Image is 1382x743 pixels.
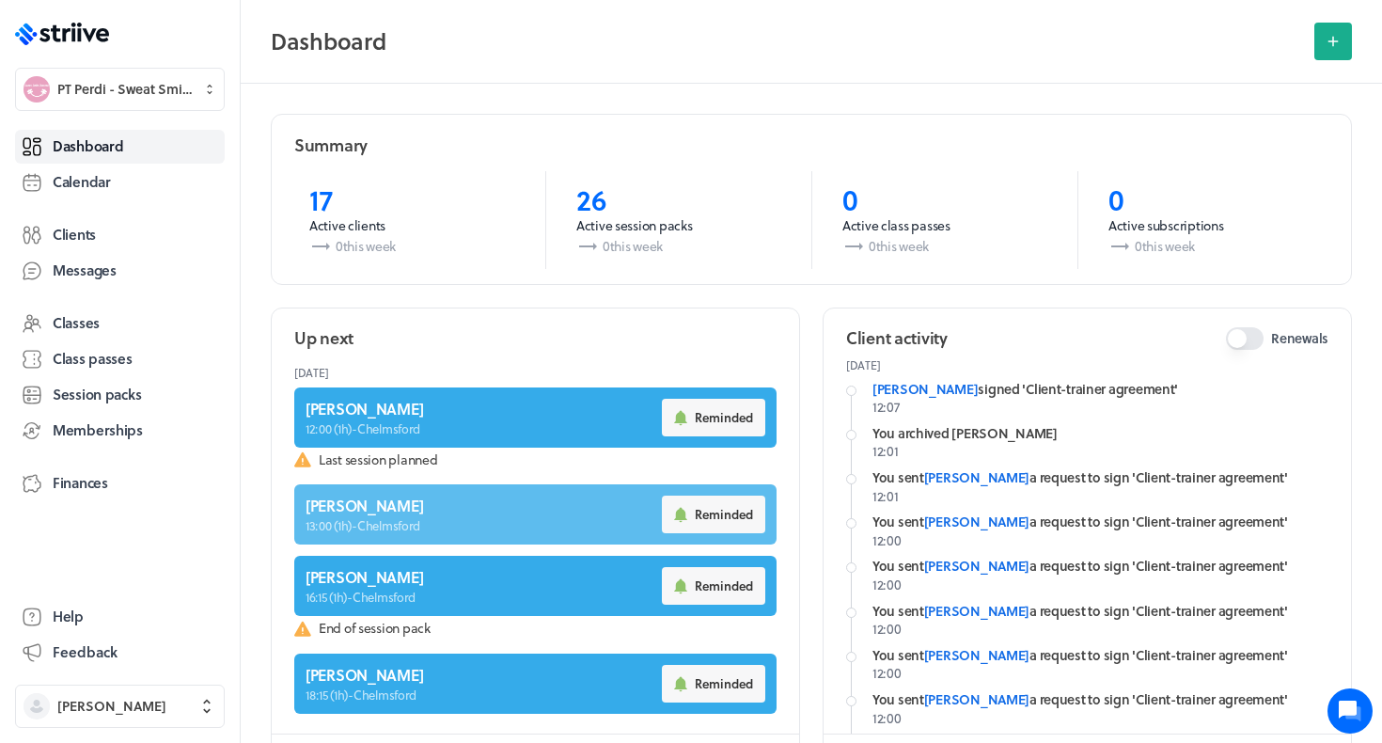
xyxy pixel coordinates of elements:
header: [DATE] [294,357,777,387]
a: [PERSON_NAME] [924,512,1029,531]
p: 0 this week [309,235,515,258]
p: 0 [842,182,1047,216]
h2: We're here to help. Ask us anything! [28,125,348,185]
a: 0Active class passes0this week [811,171,1077,269]
a: Finances [15,466,225,500]
button: Reminded [662,665,765,703]
p: Active session packs [576,216,781,235]
a: Session packs [15,378,225,412]
p: 12:07 [872,398,1328,417]
div: You sent a request to sign 'Client-trainer agreement' [872,690,1328,709]
span: Reminded [695,409,753,426]
p: 0 this week [1108,235,1313,258]
span: Clients [53,225,96,245]
a: [PERSON_NAME] [924,467,1029,487]
span: Messages [53,261,117,280]
button: Renewals [1226,327,1264,350]
a: [PERSON_NAME] [924,601,1029,621]
p: 0 [1108,182,1313,216]
p: 12:00 [872,620,1328,639]
button: PT Perdi - Sweat Smile SucceedPT Perdi - Sweat Smile Succeed [15,68,225,111]
div: You archived [PERSON_NAME] [872,424,1328,443]
a: Calendar [15,166,225,199]
p: 0 this week [576,235,781,258]
p: 12:01 [872,442,1328,461]
input: Search articles [55,324,336,361]
a: [PERSON_NAME] [924,689,1029,709]
span: Reminded [695,675,753,692]
span: Renewals [1271,329,1328,348]
div: You sent a request to sign 'Client-trainer agreement' [872,602,1328,621]
p: Active clients [309,216,515,235]
span: Reminded [695,577,753,594]
span: New conversation [121,230,226,245]
div: signed 'Client-trainer agreement' [872,380,1328,399]
span: Memberships [53,420,143,440]
span: Finances [53,473,108,493]
p: 17 [309,182,515,216]
img: PT Perdi - Sweat Smile Succeed [24,76,50,103]
h2: Client activity [846,326,948,350]
button: Reminded [662,496,765,533]
p: 12:01 [872,487,1328,506]
button: Feedback [15,636,225,670]
a: Classes [15,307,225,340]
p: 12:00 [872,576,1328,594]
span: Session packs [53,385,141,404]
span: Class passes [53,349,133,369]
span: Classes [53,313,100,333]
div: You sent a request to sign 'Client-trainer agreement' [872,646,1328,665]
p: [DATE] [846,357,1328,372]
button: [PERSON_NAME] [15,685,225,728]
a: 0Active subscriptions0this week [1077,171,1343,269]
p: 26 [576,182,781,216]
h1: Hi [PERSON_NAME] [28,91,348,121]
span: [PERSON_NAME] [57,697,166,716]
span: Dashboard [53,136,123,156]
a: [PERSON_NAME] [872,379,978,399]
span: PT Perdi - Sweat Smile Succeed [57,80,192,99]
div: You sent a request to sign 'Client-trainer agreement' [872,468,1328,487]
button: Reminded [662,567,765,605]
iframe: gist-messenger-bubble-iframe [1327,688,1373,734]
p: Find an answer quickly [25,292,351,315]
p: 12:00 [872,531,1328,550]
a: Memberships [15,414,225,448]
a: [PERSON_NAME] [924,645,1029,665]
span: End of session pack [319,619,777,638]
span: Help [53,607,84,626]
h2: Dashboard [271,23,1303,60]
span: Last session planned [319,451,777,469]
a: 17Active clients0this week [279,171,545,269]
a: [PERSON_NAME] [924,556,1029,576]
span: Feedback [53,642,118,662]
p: 12:00 [872,709,1328,728]
p: Active subscriptions [1108,216,1313,235]
button: Reminded [662,399,765,436]
span: Calendar [53,172,111,192]
div: You sent a request to sign 'Client-trainer agreement' [872,557,1328,576]
h2: Up next [294,326,353,350]
a: Help [15,600,225,634]
span: Reminded [695,506,753,523]
div: You sent a request to sign 'Client-trainer agreement' [872,513,1328,531]
button: New conversation [29,219,347,257]
a: Dashboard [15,130,225,164]
a: Class passes [15,342,225,376]
h2: Summary [294,134,368,157]
p: 12:00 [872,664,1328,683]
p: 0 this week [842,235,1047,258]
p: Active class passes [842,216,1047,235]
a: Messages [15,254,225,288]
a: Clients [15,218,225,252]
a: 26Active session packs0this week [545,171,811,269]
